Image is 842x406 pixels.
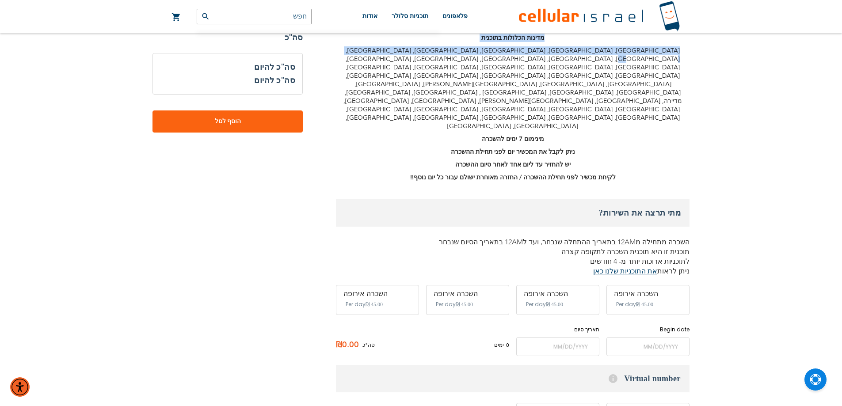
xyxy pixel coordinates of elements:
[160,61,295,74] h3: סה"כ להיום
[606,337,690,356] input: MM/DD/YYYY
[526,300,546,308] span: Per day
[616,300,636,308] span: Per day
[254,74,295,87] h3: סה"כ להיום
[197,9,312,24] input: חפש
[519,1,680,32] img: לוגו סלולר ישראל
[451,148,575,156] strong: ניתן לקבל את המכשיר יום לפני תחילת ההשכרה
[524,290,592,298] div: השכרה אירופה
[336,365,690,392] h3: Virtual number
[609,374,617,383] span: Help
[593,266,657,276] a: את התוכניות שלנו כאן
[343,290,411,298] div: השכרה אירופה
[346,300,366,308] span: Per day
[152,110,303,133] button: הוסף לסל
[10,377,30,397] div: תפריט נגישות
[336,247,690,276] p: תוכנית זו היא תוכנית השכרה לתקופה קצרה לתוכניות ארוכות יותר מ- 4 חודשים ניתן לראות
[455,160,571,169] strong: יש להחזיר עד ליום אחד לאחר סיום ההשכרה
[516,326,599,334] label: תאריך סיום
[336,46,690,130] p: [GEOGRAPHIC_DATA], [GEOGRAPHIC_DATA], [GEOGRAPHIC_DATA], [GEOGRAPHIC_DATA], [GEOGRAPHIC_DATA], [G...
[336,199,690,227] h3: מתי תרצה את השירות?
[434,290,502,298] div: השכרה אירופה
[436,300,456,308] span: Per day
[614,290,682,298] div: השכרה אירופה
[494,341,504,349] span: ימים
[516,337,599,356] input: MM/DD/YYYY
[366,301,383,307] span: ‏45.00 ₪
[481,34,545,42] strong: מדינות הכלולות בתוכנית
[182,117,274,126] span: הוסף לסל
[504,341,509,349] span: 0
[456,301,473,307] span: ‏45.00 ₪
[152,31,303,44] strong: סה"כ
[362,341,375,349] span: סה"כ
[336,338,362,352] span: ₪0.00
[606,326,690,334] label: Begin date
[482,135,544,143] strong: מינימום 7 ימים להשכרה
[442,13,468,19] span: פלאפונים
[392,13,428,19] span: תוכניות סלולר
[636,301,653,307] span: ‏45.00 ₪
[362,13,377,19] span: אודות
[410,173,616,182] strong: לקיחת מכשיר לפני תחילת ההשכרה / החזרה מאוחרת ישולם עבור כל יום נוסף!!
[546,301,563,307] span: ‏45.00 ₪
[336,237,690,247] p: השכרה מתחילה מ12AM בתאריך ההתחלה שנבחר, ועד ל12AM בתאריך הסיום שנבחר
